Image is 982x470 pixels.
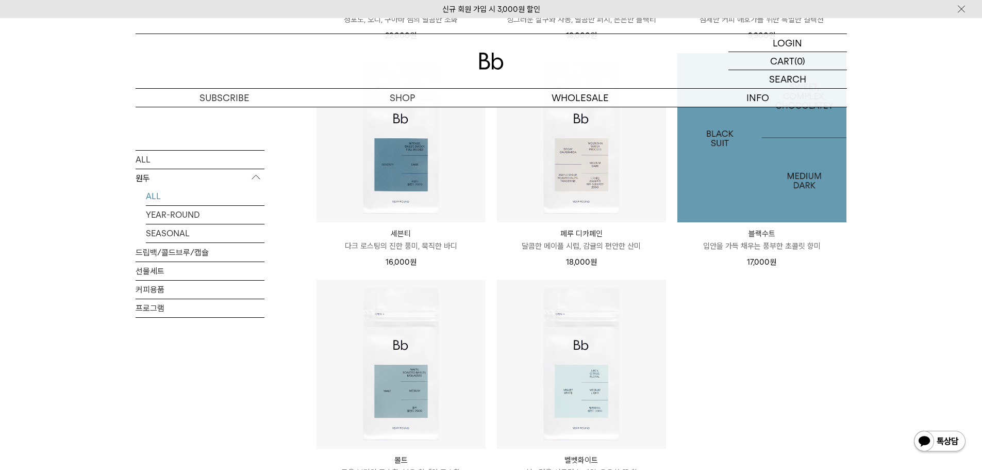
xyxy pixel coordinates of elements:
[317,228,486,252] a: 세븐티 다크 로스팅의 진한 풍미, 묵직한 바디
[497,228,666,252] a: 페루 디카페인 달콤한 메이플 시럽, 감귤의 편안한 산미
[136,243,264,261] a: 드립백/콜드브루/캡슐
[566,257,597,267] span: 18,000
[136,89,313,107] a: SUBSCRIBE
[677,53,846,222] img: 1000000031_add2_036.jpg
[497,228,666,240] p: 페루 디카페인
[747,257,776,267] span: 17,000
[136,280,264,298] a: 커피용품
[146,205,264,223] a: YEAR-ROUND
[136,299,264,317] a: 프로그램
[136,169,264,187] p: 원두
[497,280,666,449] img: 벨벳화이트
[317,240,486,252] p: 다크 로스팅의 진한 풍미, 묵직한 바디
[442,5,540,14] a: 신규 회원 가입 시 3,000원 할인
[317,53,486,222] img: 세븐티
[769,70,806,88] p: SEARCH
[136,262,264,280] a: 선물세트
[773,34,802,52] p: LOGIN
[146,224,264,242] a: SEASONAL
[677,228,846,252] a: 블랙수트 입안을 가득 채우는 풍부한 초콜릿 향미
[410,257,417,267] span: 원
[590,257,597,267] span: 원
[728,34,847,52] a: LOGIN
[313,89,491,107] a: SHOP
[677,240,846,252] p: 입안을 가득 채우는 풍부한 초콜릿 향미
[728,52,847,70] a: CART (0)
[317,454,486,466] p: 몰트
[497,240,666,252] p: 달콤한 메이플 시럽, 감귤의 편안한 산미
[386,257,417,267] span: 16,000
[669,89,847,107] p: INFO
[677,53,846,222] a: 블랙수트
[770,52,794,70] p: CART
[146,187,264,205] a: ALL
[136,150,264,168] a: ALL
[317,280,486,449] img: 몰트
[479,53,504,70] img: 로고
[794,52,805,70] p: (0)
[497,53,666,222] img: 페루 디카페인
[497,454,666,466] p: 벨벳화이트
[317,228,486,240] p: 세븐티
[913,430,967,455] img: 카카오톡 채널 1:1 채팅 버튼
[491,89,669,107] p: WHOLESALE
[770,257,776,267] span: 원
[677,228,846,240] p: 블랙수트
